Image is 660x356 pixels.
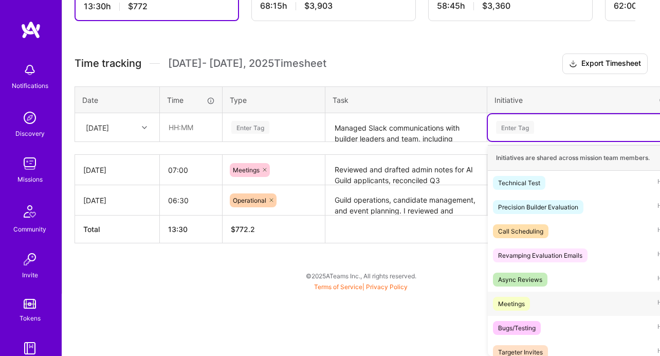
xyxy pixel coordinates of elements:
[160,187,222,214] input: HH:MM
[498,202,578,212] div: Precision Builder Evaluation
[314,283,362,291] a: Terms of Service
[20,108,40,128] img: discovery
[260,1,407,11] div: 68:15 h
[75,86,160,113] th: Date
[233,166,260,174] span: Meetings
[314,283,408,291] span: |
[20,249,40,270] img: Invite
[83,195,151,206] div: [DATE]
[326,186,486,215] textarea: Guild operations, candidate management, and event planning. I reviewed and reconciled Q3 applicat...
[128,1,148,12] span: $772
[83,165,151,175] div: [DATE]
[160,156,222,184] input: HH:MM
[498,177,540,188] div: Technical Test
[304,1,333,11] span: $3,903
[21,21,41,39] img: logo
[62,263,660,289] div: © 2025 ATeams Inc., All rights reserved.
[498,250,582,261] div: Revamping Evaluation Emails
[142,125,147,130] i: icon Chevron
[20,60,40,80] img: bell
[326,114,486,141] textarea: Managed Slack communications with builder leaders and team, including scheduling new interviews a...
[223,86,325,113] th: Type
[231,225,255,234] span: $ 772.2
[498,226,543,237] div: Call Scheduling
[17,199,42,224] img: Community
[167,95,215,105] div: Time
[22,270,38,280] div: Invite
[498,298,525,309] div: Meetings
[15,128,45,139] div: Discovery
[233,197,266,204] span: Operational
[168,57,326,70] span: [DATE] - [DATE] , 2025 Timesheet
[498,274,542,285] div: Async Reviews
[20,313,41,324] div: Tokens
[366,283,408,291] a: Privacy Policy
[75,216,160,243] th: Total
[12,80,48,91] div: Notifications
[86,122,109,133] div: [DATE]
[20,153,40,174] img: teamwork
[562,54,648,74] button: Export Timesheet
[17,174,43,185] div: Missions
[569,59,577,69] i: icon Download
[482,1,510,11] span: $3,360
[75,57,141,70] span: Time tracking
[24,299,36,309] img: tokens
[160,216,223,243] th: 13:30
[84,1,230,12] div: 13:30 h
[325,86,487,113] th: Task
[13,224,46,235] div: Community
[437,1,584,11] div: 58:45 h
[496,119,534,135] div: Enter Tag
[498,323,536,333] div: Bugs/Testing
[231,119,269,135] div: Enter Tag
[326,156,486,184] textarea: Reviewed and drafted admin notes for AI Guild applicants, reconciled Q3 application data, and man...
[160,114,222,141] input: HH:MM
